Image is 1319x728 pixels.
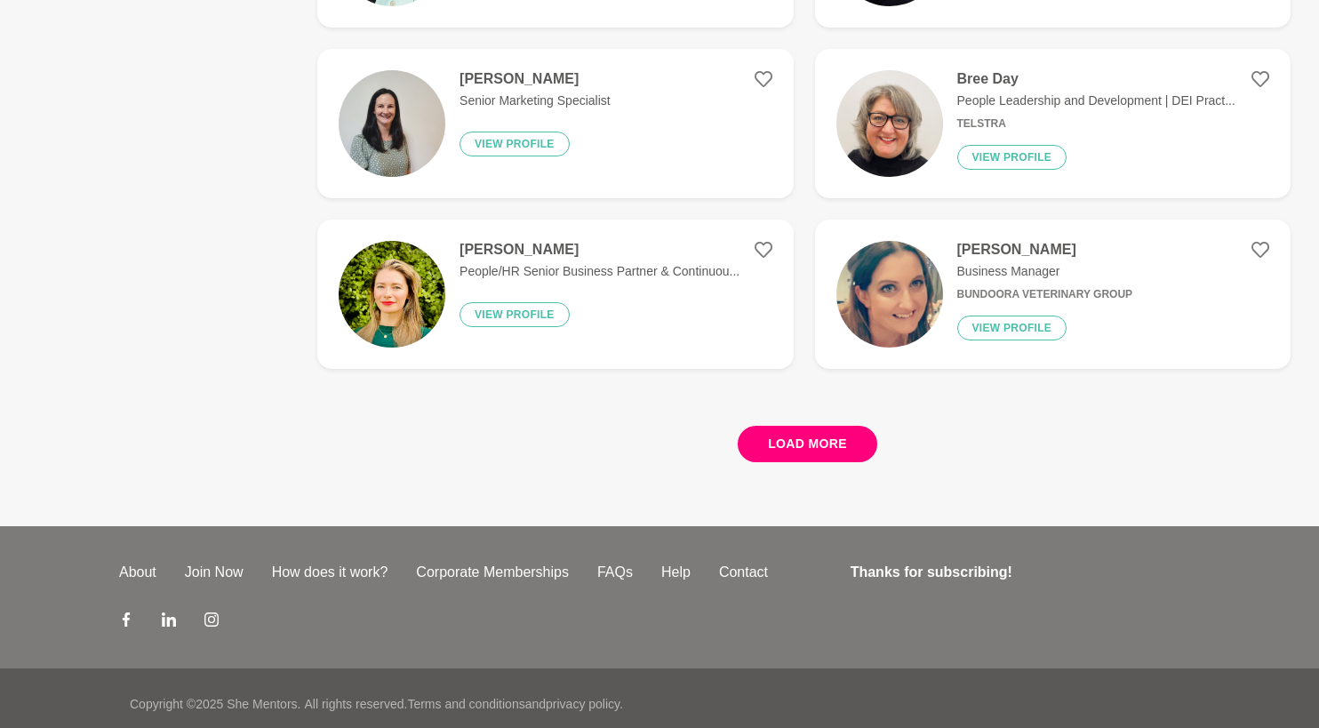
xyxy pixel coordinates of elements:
h4: [PERSON_NAME] [460,70,611,88]
a: Instagram [204,612,219,633]
a: FAQs [583,562,647,583]
img: d2d075d8c83ff6e19baca2098b55df135e90e682-3008x2775.jpg [339,241,445,348]
button: Load more [738,426,877,462]
h4: Thanks for subscribing! [851,562,1189,583]
a: Terms and conditions [407,697,524,711]
p: Senior Marketing Specialist [460,92,611,110]
a: [PERSON_NAME]Senior Marketing SpecialistView profile [317,49,793,198]
a: How does it work? [258,562,403,583]
a: Join Now [171,562,258,583]
a: Bree DayPeople Leadership and Development | DEI Pract...TelstraView profile [815,49,1291,198]
h6: Telstra [957,117,1235,131]
a: [PERSON_NAME]People/HR Senior Business Partner & Continuou...View profile [317,220,793,369]
p: All rights reserved. and . [304,695,622,714]
a: Facebook [119,612,133,633]
p: Copyright © 2025 She Mentors . [130,695,300,714]
a: [PERSON_NAME]Business ManagerBundoora Veterinary GroupView profile [815,220,1291,369]
h4: [PERSON_NAME] [957,241,1133,259]
a: Corporate Memberships [402,562,583,583]
p: People/HR Senior Business Partner & Continuou... [460,262,739,281]
p: People Leadership and Development | DEI Pract... [957,92,1235,110]
img: 13b1342346959f98b6e46619dead85d20fda382b-3024x4032.jpg [339,70,445,177]
a: privacy policy [546,697,620,711]
a: About [105,562,171,583]
a: LinkedIn [162,612,176,633]
h4: [PERSON_NAME] [460,241,739,259]
p: Business Manager [957,262,1133,281]
button: View profile [460,132,570,156]
h4: Bree Day [957,70,1235,88]
a: Help [647,562,705,583]
img: 40bbab21f1e2117cf3bf475e112e0ae898414316-2318x2780.jpg [836,70,943,177]
button: View profile [460,302,570,327]
img: 47831c5ff69c953fbacd4bdb9145873629930689-283x428.png [836,241,943,348]
a: Contact [705,562,782,583]
button: View profile [957,145,1067,170]
h6: Bundoora Veterinary Group [957,288,1133,301]
button: View profile [957,316,1067,340]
